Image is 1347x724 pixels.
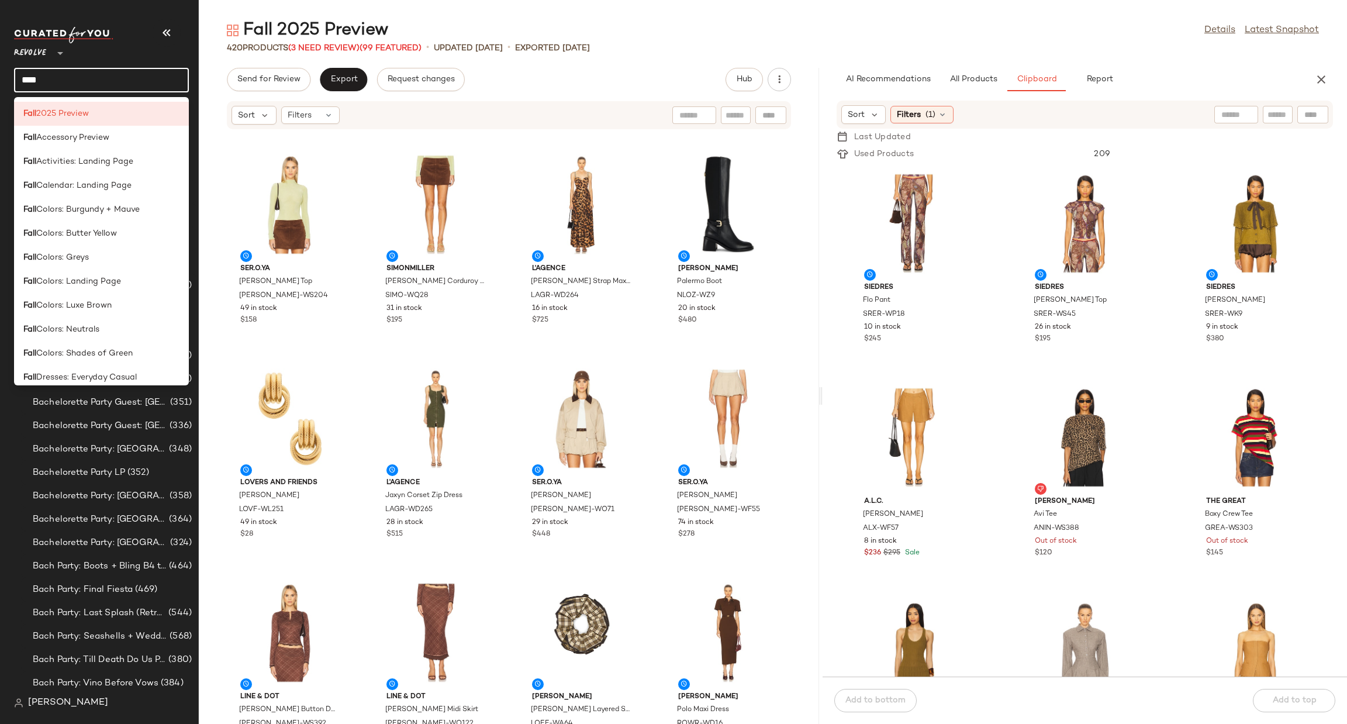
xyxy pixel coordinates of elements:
[33,419,167,433] span: Bachelorette Party Guest: [GEOGRAPHIC_DATA]
[532,478,631,488] span: SER.O.YA
[386,692,486,702] span: Line & Dot
[33,443,167,456] span: Bachelorette Party: [GEOGRAPHIC_DATA]
[848,131,920,143] div: Last Updated
[385,291,429,301] span: SIMO-WQ28
[863,509,923,520] span: [PERSON_NAME]
[1084,148,1333,160] div: 209
[678,315,697,326] span: $480
[864,548,881,558] span: $236
[231,578,349,687] img: LEAX-WS392_V1.jpg
[288,109,312,122] span: Filters
[158,677,184,690] span: (384)
[532,264,631,274] span: L'AGENCE
[863,523,899,534] span: ALX-WF57
[678,529,695,540] span: $278
[36,371,137,384] span: Dresses: Everyday Casual
[377,68,465,91] button: Request changes
[1206,322,1238,333] span: 9 in stock
[386,264,486,274] span: SIMONMILLER
[23,132,36,144] b: Fall
[523,150,641,259] img: LAGR-WD264_V1.jpg
[669,578,787,687] img: ROWR-WD16_V1.jpg
[855,383,973,492] img: ALX-WF57_V1.jpg
[36,156,133,168] span: Activities: Landing Page
[133,583,157,597] span: (469)
[863,295,890,306] span: Flo Pant
[227,68,310,91] button: Send for Review
[515,42,590,54] p: Exported [DATE]
[1034,309,1076,320] span: SRER-WS45
[677,705,729,715] span: Polo Maxi Dress
[897,109,921,121] span: Filters
[1206,548,1223,558] span: $145
[1205,523,1253,534] span: GREA-WS303
[925,109,935,121] span: (1)
[1197,169,1315,278] img: SRER-WK9_V1.jpg
[227,44,243,53] span: 420
[360,44,422,53] span: (99 Featured)
[166,606,192,620] span: (544)
[1035,334,1051,344] span: $195
[239,277,312,287] span: [PERSON_NAME] Top
[726,68,763,91] button: Hub
[1197,383,1315,492] img: GREA-WS303_V1.jpg
[1025,383,1144,492] img: ANIN-WS388_V1.jpg
[848,148,923,160] div: Used Products
[677,505,760,515] span: [PERSON_NAME]-WF55
[33,560,167,573] span: Bach Party: Boots + Bling B4 the Ring
[1245,23,1319,37] a: Latest Snapshot
[240,478,340,488] span: Lovers and Friends
[1205,309,1242,320] span: SRER-WK9
[1034,509,1057,520] span: Avi Tee
[23,227,36,240] b: Fall
[1035,322,1071,333] span: 26 in stock
[288,44,360,53] span: (3 Need Review)
[531,291,579,301] span: LAGR-WD264
[386,304,422,314] span: 31 in stock
[237,75,301,84] span: Send for Review
[33,396,168,409] span: Bachelorette Party Guest: [GEOGRAPHIC_DATA]
[1204,23,1235,37] a: Details
[36,299,112,312] span: Colors: Luxe Brown
[532,518,568,528] span: 29 in stock
[426,41,429,55] span: •
[240,692,340,702] span: Line & Dot
[532,692,631,702] span: [PERSON_NAME]
[385,277,485,287] span: [PERSON_NAME] Corduroy Mini Skirt
[507,41,510,55] span: •
[167,560,192,573] span: (464)
[677,277,722,287] span: Palermo Boot
[231,364,349,473] img: LOVF-WL251_V1.jpg
[168,536,192,550] span: (324)
[1025,169,1144,278] img: SRER-WS45_V1.jpg
[23,299,36,312] b: Fall
[531,505,614,515] span: [PERSON_NAME]-WO71
[167,489,192,503] span: (358)
[531,277,630,287] span: [PERSON_NAME] Strap Maxi Dress
[864,536,897,547] span: 8 in stock
[678,304,716,314] span: 20 in stock
[1206,536,1248,547] span: Out of stock
[1035,497,1134,507] span: [PERSON_NAME]
[1037,485,1044,492] img: svg%3e
[36,180,132,192] span: Calendar: Landing Page
[669,150,787,259] img: NLOZ-WZ9_V1.jpg
[864,282,963,293] span: SIEDRES
[434,42,503,54] p: updated [DATE]
[385,705,478,715] span: [PERSON_NAME] Midi Skirt
[532,315,548,326] span: $725
[531,491,591,501] span: [PERSON_NAME]
[387,75,455,84] span: Request changes
[1035,536,1077,547] span: Out of stock
[386,315,402,326] span: $195
[678,518,714,528] span: 74 in stock
[386,529,403,540] span: $515
[385,491,462,501] span: Jaxyn Corset Zip Dress
[167,443,192,456] span: (348)
[239,505,284,515] span: LOVF-WL251
[864,322,901,333] span: 10 in stock
[33,606,166,620] span: Bach Party: Last Splash (Retro [GEOGRAPHIC_DATA])
[36,251,89,264] span: Colors: Greys
[23,180,36,192] b: Fall
[1206,282,1305,293] span: SIEDRES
